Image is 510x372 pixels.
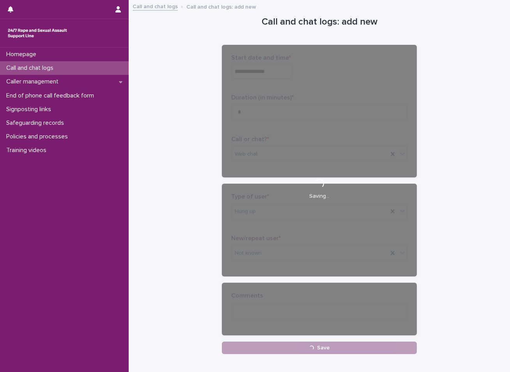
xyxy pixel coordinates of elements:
[3,64,60,72] p: Call and chat logs
[222,342,417,354] button: Save
[186,2,256,11] p: Call and chat logs: add new
[3,106,57,113] p: Signposting links
[3,119,70,127] p: Safeguarding records
[3,147,53,154] p: Training videos
[3,51,42,58] p: Homepage
[222,16,417,28] h1: Call and chat logs: add new
[3,78,65,85] p: Caller management
[6,25,69,41] img: rhQMoQhaT3yELyF149Cw
[317,345,330,351] span: Save
[309,193,329,200] p: Saving…
[3,133,74,140] p: Policies and processes
[133,2,178,11] a: Call and chat logs
[3,92,100,99] p: End of phone call feedback form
